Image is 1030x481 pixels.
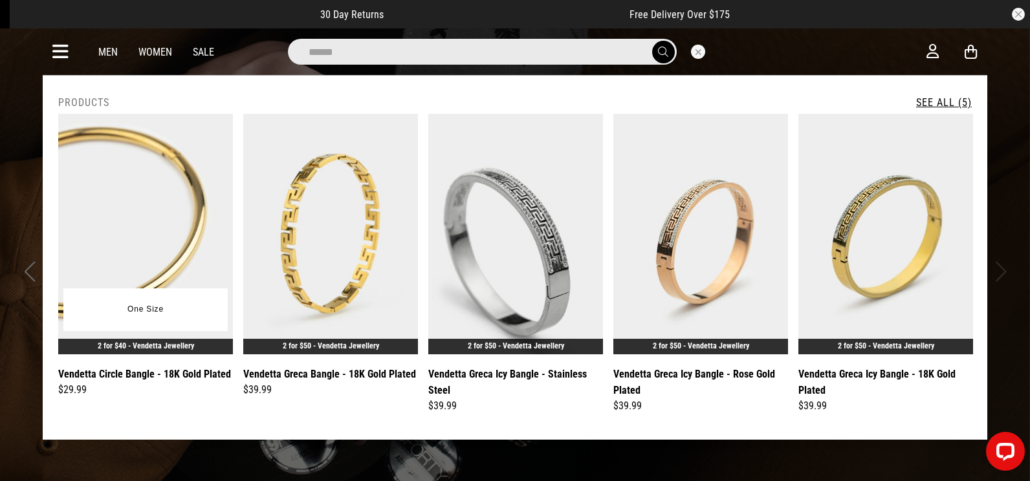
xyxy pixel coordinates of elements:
[613,398,788,414] div: $39.99
[613,114,788,354] img: Vendetta Greca Icy Bangle - Rose Gold Plated in Pink
[630,8,730,21] span: Free Delivery Over $175
[428,366,603,398] a: Vendetta Greca Icy Bangle - Stainless Steel
[798,114,973,354] img: Vendetta Greca Icy Bangle - 18k Gold Plated in Gold
[428,398,603,414] div: $39.99
[243,366,416,382] a: Vendetta Greca Bangle - 18K Gold Plated
[58,114,233,354] img: Vendetta Circle Bangle - 18k Gold Plated in Gold
[58,366,231,382] a: Vendetta Circle Bangle - 18K Gold Plated
[98,46,118,58] a: Men
[691,45,705,59] button: Close search
[798,366,973,398] a: Vendetta Greca Icy Bangle - 18K Gold Plated
[243,382,418,398] div: $39.99
[468,341,564,350] a: 2 for $50 - Vendetta Jewellery
[410,8,604,21] iframe: Customer reviews powered by Trustpilot
[653,341,749,350] a: 2 for $50 - Vendetta Jewellery
[118,298,173,321] button: One Size
[58,382,233,398] div: $29.99
[798,398,973,414] div: $39.99
[613,366,788,398] a: Vendetta Greca Icy Bangle - Rose Gold Plated
[428,114,603,354] img: Vendetta Greca Icy Bangle - Stainless Steel in Silver
[138,46,172,58] a: Women
[320,8,384,21] span: 30 Day Returns
[98,341,194,350] a: 2 for $40 - Vendetta Jewellery
[916,96,972,109] a: See All (5)
[193,46,214,58] a: Sale
[58,96,109,109] h2: Products
[243,114,418,354] img: Vendetta Greca Bangle - 18k Gold Plated in Gold
[838,341,934,350] a: 2 for $50 - Vendetta Jewellery
[976,427,1030,481] iframe: LiveChat chat widget
[283,341,379,350] a: 2 for $50 - Vendetta Jewellery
